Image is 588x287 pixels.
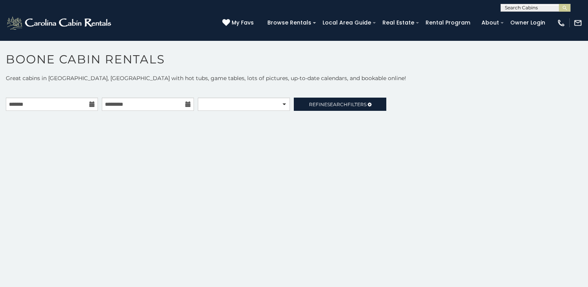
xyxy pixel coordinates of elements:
a: My Favs [222,19,256,27]
a: Rental Program [422,17,474,29]
a: Local Area Guide [319,17,375,29]
span: Refine Filters [309,101,366,107]
a: Owner Login [506,17,549,29]
a: Real Estate [379,17,418,29]
a: RefineSearchFilters [294,98,386,111]
img: White-1-2.png [6,15,113,31]
span: My Favs [232,19,254,27]
a: Browse Rentals [263,17,315,29]
img: mail-regular-white.png [574,19,582,27]
a: About [478,17,503,29]
img: phone-regular-white.png [557,19,565,27]
span: Search [327,101,347,107]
